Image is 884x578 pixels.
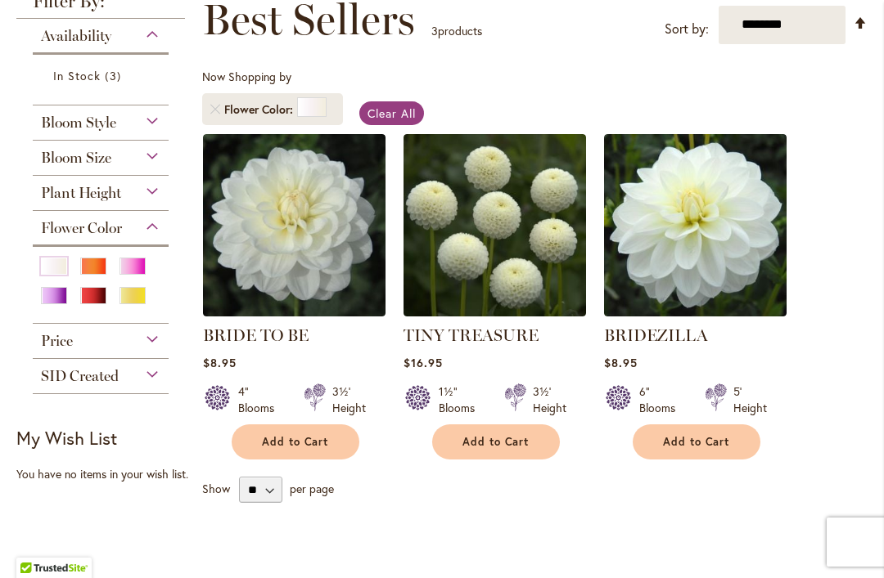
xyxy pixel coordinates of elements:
span: Add to Cart [663,435,730,449]
span: Plant Height [41,184,121,202]
button: Add to Cart [432,424,560,459]
span: 3 [105,67,124,84]
img: BRIDE TO BE [203,134,386,316]
div: 5' Height [733,383,767,416]
span: Flower Color [41,219,122,237]
span: Add to Cart [262,435,329,449]
a: Remove Flower Color White/Cream [210,105,220,114]
span: Bloom Style [41,114,116,132]
button: Add to Cart [232,424,359,459]
div: 3½' Height [332,383,366,416]
span: Now Shopping by [202,69,291,84]
label: Sort by: [665,14,709,44]
span: Show [202,481,230,496]
span: Clear All [368,105,416,121]
p: products [431,18,482,44]
span: $16.95 [404,355,443,370]
a: TINY TREASURE [404,304,586,320]
span: Availability [41,27,111,45]
span: Price [41,332,73,350]
div: 6" Blooms [639,383,685,416]
a: Clear All [359,101,424,125]
div: 4" Blooms [238,383,284,416]
strong: My Wish List [16,426,117,450]
span: 3 [431,23,438,38]
a: BRIDEZILLA [604,304,787,320]
a: BRIDE TO BE [203,304,386,320]
div: 1½" Blooms [439,383,485,416]
img: BRIDEZILLA [604,134,787,316]
div: 3½' Height [533,383,566,416]
a: In Stock 3 [53,67,152,84]
div: You have no items in your wish list. [16,466,194,482]
span: per page [290,481,334,496]
iframe: Launch Accessibility Center [12,520,58,566]
span: Bloom Size [41,149,111,167]
span: Flower Color [224,101,297,118]
span: $8.95 [604,355,638,370]
a: TINY TREASURE [404,325,539,345]
a: BRIDEZILLA [604,325,708,345]
span: Add to Cart [462,435,530,449]
button: Add to Cart [633,424,760,459]
span: SID Created [41,367,119,385]
span: In Stock [53,68,101,83]
img: TINY TREASURE [404,134,586,316]
a: BRIDE TO BE [203,325,309,345]
span: $8.95 [203,355,237,370]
